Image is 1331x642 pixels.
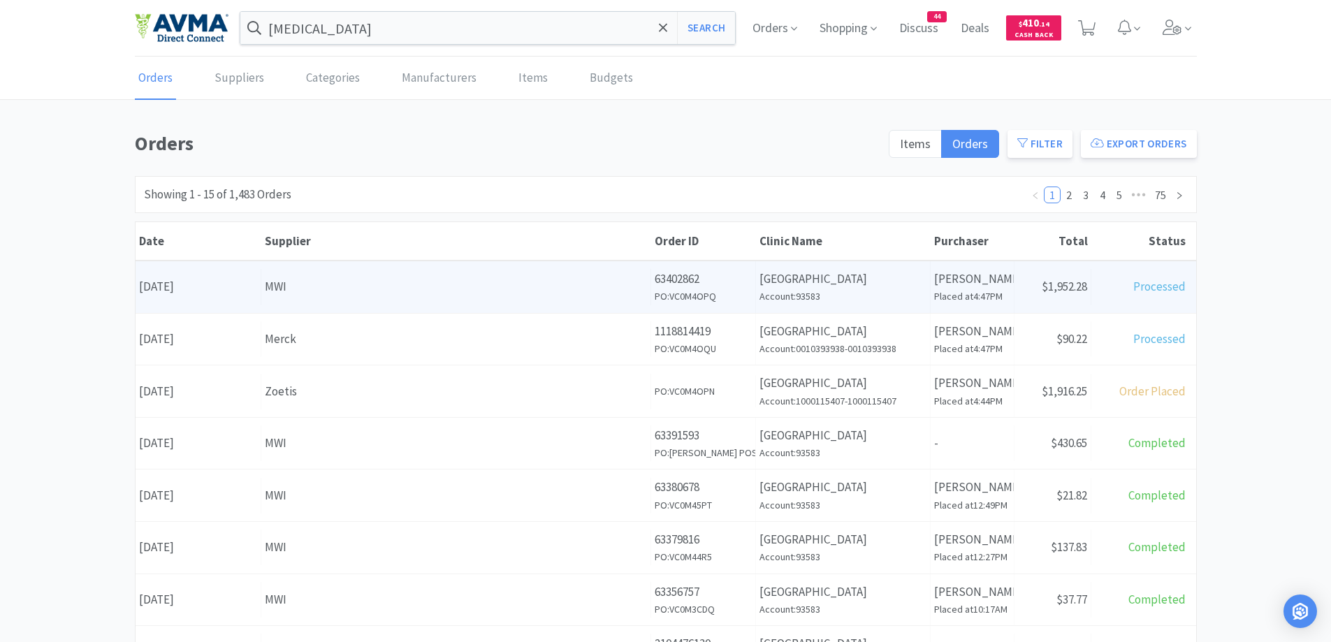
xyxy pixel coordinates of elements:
[759,445,926,460] h6: Account: 93583
[952,136,988,152] span: Orders
[586,57,637,100] a: Budgets
[1151,187,1170,203] a: 75
[1119,384,1186,399] span: Order Placed
[1133,279,1186,294] span: Processed
[677,12,735,44] button: Search
[265,330,647,349] div: Merck
[1056,331,1087,346] span: $90.22
[1051,539,1087,555] span: $137.83
[1056,488,1087,503] span: $21.82
[759,583,926,601] p: [GEOGRAPHIC_DATA]
[934,478,1010,497] p: [PERSON_NAME]
[759,233,927,249] div: Clinic Name
[515,57,551,100] a: Items
[1027,187,1044,203] li: Previous Page
[136,478,261,513] div: [DATE]
[934,583,1010,601] p: [PERSON_NAME]
[655,478,752,497] p: 63380678
[655,384,752,399] h6: PO: VC0M4OPN
[1095,233,1186,249] div: Status
[1031,191,1040,200] i: icon: left
[655,289,752,304] h6: PO: VC0M4OPQ
[759,601,926,617] h6: Account: 93583
[265,538,647,557] div: MWI
[655,497,752,513] h6: PO: VC0M45PT
[934,322,1010,341] p: [PERSON_NAME]
[759,374,926,393] p: [GEOGRAPHIC_DATA]
[265,277,647,296] div: MWI
[934,374,1010,393] p: [PERSON_NAME]
[265,233,648,249] div: Supplier
[1019,20,1022,29] span: $
[655,601,752,617] h6: PO: VC0M3CDQ
[1112,187,1127,203] a: 5
[759,322,926,341] p: [GEOGRAPHIC_DATA]
[655,445,752,460] h6: PO: [PERSON_NAME] POSTCARDS
[759,497,926,513] h6: Account: 93583
[655,583,752,601] p: 63356757
[1056,592,1087,607] span: $37.77
[1128,488,1186,503] span: Completed
[934,270,1010,289] p: [PERSON_NAME]
[136,269,261,305] div: [DATE]
[1171,187,1188,203] li: Next Page
[1061,187,1077,203] li: 2
[211,57,268,100] a: Suppliers
[1175,191,1184,200] i: icon: right
[135,128,880,159] h1: Orders
[136,374,261,409] div: [DATE]
[759,549,926,564] h6: Account: 93583
[1081,130,1197,158] button: Export Orders
[759,478,926,497] p: [GEOGRAPHIC_DATA]
[136,425,261,461] div: [DATE]
[265,590,647,609] div: MWI
[934,393,1010,409] h6: Placed at 4:44PM
[759,393,926,409] h6: Account: 1000115407-1000115407
[655,233,752,249] div: Order ID
[928,12,946,22] span: 44
[136,321,261,357] div: [DATE]
[1039,20,1049,29] span: . 14
[655,270,752,289] p: 63402862
[655,530,752,549] p: 63379816
[655,322,752,341] p: 1118814419
[759,289,926,304] h6: Account: 93583
[934,434,1010,453] p: -
[1128,539,1186,555] span: Completed
[759,341,926,356] h6: Account: 0010393938-0010393938
[303,57,363,100] a: Categories
[1128,435,1186,451] span: Completed
[1042,279,1087,294] span: $1,952.28
[1019,16,1049,29] span: 410
[136,530,261,565] div: [DATE]
[934,341,1010,356] h6: Placed at 4:47PM
[240,12,736,44] input: Search by item, sku, manufacturer, ingredient, size...
[265,486,647,505] div: MWI
[934,601,1010,617] h6: Placed at 10:17AM
[139,233,258,249] div: Date
[900,136,931,152] span: Items
[398,57,480,100] a: Manufacturers
[934,289,1010,304] h6: Placed at 4:47PM
[1077,187,1094,203] li: 3
[1283,594,1317,628] div: Open Intercom Messenger
[1095,187,1110,203] a: 4
[934,530,1010,549] p: [PERSON_NAME]
[759,426,926,445] p: [GEOGRAPHIC_DATA]
[1051,435,1087,451] span: $430.65
[655,341,752,356] h6: PO: VC0M4OQU
[655,549,752,564] h6: PO: VC0M44R5
[135,13,228,43] img: e4e33dab9f054f5782a47901c742baa9_102.png
[1061,187,1077,203] a: 2
[135,57,176,100] a: Orders
[1008,130,1072,158] button: Filter
[136,582,261,618] div: [DATE]
[1078,187,1093,203] a: 3
[1133,331,1186,346] span: Processed
[894,22,944,35] a: Discuss44
[1042,384,1087,399] span: $1,916.25
[265,434,647,453] div: MWI
[934,233,1011,249] div: Purchaser
[1128,592,1186,607] span: Completed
